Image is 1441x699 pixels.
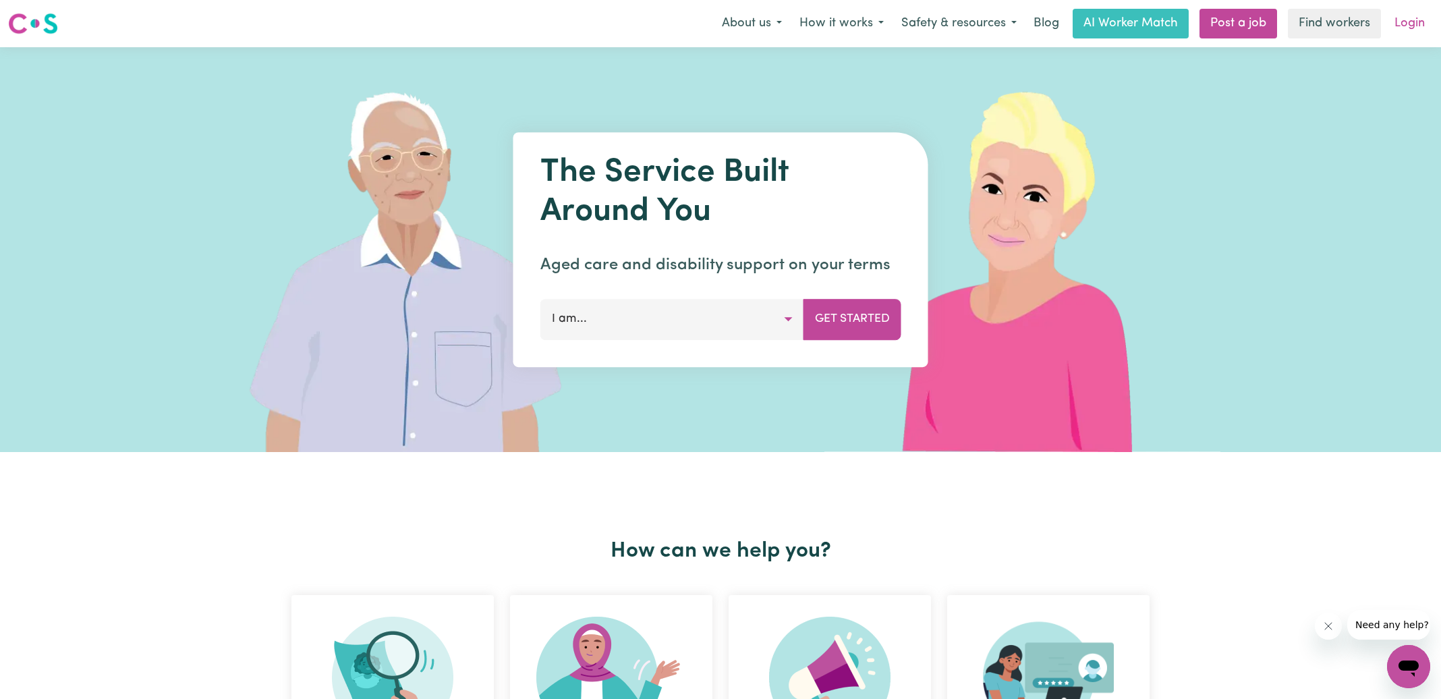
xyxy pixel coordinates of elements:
button: About us [713,9,791,38]
a: Find workers [1288,9,1381,38]
a: Login [1386,9,1433,38]
button: I am... [540,299,804,339]
iframe: Close message [1315,613,1342,640]
button: Get Started [803,299,901,339]
img: Careseekers logo [8,11,58,36]
iframe: Message from company [1347,610,1430,640]
a: Post a job [1199,9,1277,38]
a: Blog [1025,9,1067,38]
p: Aged care and disability support on your terms [540,253,901,277]
button: Safety & resources [893,9,1025,38]
button: How it works [791,9,893,38]
h2: How can we help you? [283,538,1158,564]
iframe: Button to launch messaging window [1387,645,1430,688]
a: AI Worker Match [1073,9,1189,38]
h1: The Service Built Around You [540,154,901,231]
a: Careseekers logo [8,8,58,39]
